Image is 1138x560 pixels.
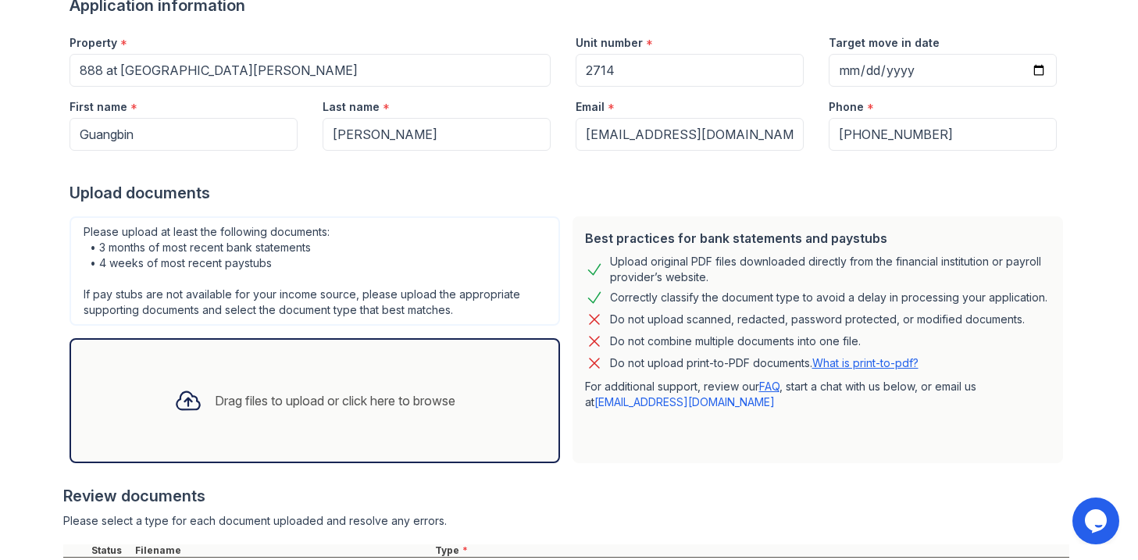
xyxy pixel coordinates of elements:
div: Review documents [63,485,1069,507]
label: Property [70,35,117,51]
div: Type [432,544,1069,557]
label: Last name [323,99,380,115]
a: FAQ [759,380,779,393]
div: Drag files to upload or click here to browse [215,391,455,410]
a: What is print-to-pdf? [812,356,919,369]
p: Do not upload print-to-PDF documents. [610,355,919,371]
label: Email [576,99,605,115]
div: Filename [132,544,432,557]
iframe: chat widget [1072,498,1122,544]
label: First name [70,99,127,115]
div: Do not upload scanned, redacted, password protected, or modified documents. [610,310,1025,329]
div: Please select a type for each document uploaded and resolve any errors. [63,513,1069,529]
div: Do not combine multiple documents into one file. [610,332,861,351]
a: [EMAIL_ADDRESS][DOMAIN_NAME] [594,395,775,408]
label: Unit number [576,35,643,51]
label: Target move in date [829,35,940,51]
p: For additional support, review our , start a chat with us below, or email us at [585,379,1051,410]
div: Upload original PDF files downloaded directly from the financial institution or payroll provider’... [610,254,1051,285]
div: Best practices for bank statements and paystubs [585,229,1051,248]
div: Upload documents [70,182,1069,204]
div: Status [88,544,132,557]
label: Phone [829,99,864,115]
div: Correctly classify the document type to avoid a delay in processing your application. [610,288,1047,307]
div: Please upload at least the following documents: • 3 months of most recent bank statements • 4 wee... [70,216,560,326]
